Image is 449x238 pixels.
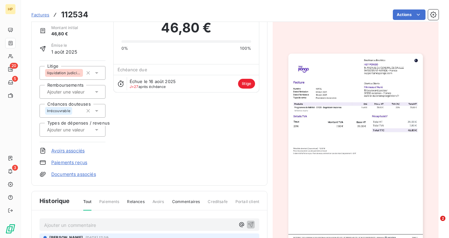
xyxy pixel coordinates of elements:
[51,159,87,166] a: Paiements reçus
[51,147,85,154] a: Avoirs associés
[31,11,49,18] a: Factures
[427,216,442,231] iframe: Intercom live chat
[208,199,228,210] span: Creditsafe
[130,79,176,84] span: Échue le 16 août 2025
[99,199,119,210] span: Paiements
[121,45,128,51] span: 0%
[12,76,18,82] span: 5
[238,79,255,89] span: litige
[12,165,18,171] span: 3
[5,224,16,234] img: Logo LeanPay
[127,199,144,210] span: Relances
[46,89,112,95] input: Ajouter une valeur
[152,199,164,210] span: Avoirs
[393,9,425,20] button: Actions
[51,48,77,55] span: 1 août 2025
[46,127,112,133] input: Ajouter une valeur
[31,12,49,17] span: Factures
[172,199,200,210] span: Commentaires
[61,9,88,21] h3: 112534
[10,63,18,69] span: 20
[130,85,166,89] span: après échéance
[118,67,147,72] span: Échéance due
[51,42,77,48] span: Émise le
[51,25,78,31] span: Montant initial
[440,216,445,221] span: 2
[83,199,92,211] span: Tout
[240,45,251,51] span: 100%
[5,4,16,14] div: HP
[161,18,211,38] span: 46,80 €
[51,171,96,178] a: Documents associés
[51,31,78,37] span: 46,80 €
[47,109,70,113] span: Irrécouvrable
[47,71,81,75] span: liquidation judiciaire
[130,84,138,89] span: J+27
[40,196,70,205] span: Historique
[235,199,259,210] span: Portail client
